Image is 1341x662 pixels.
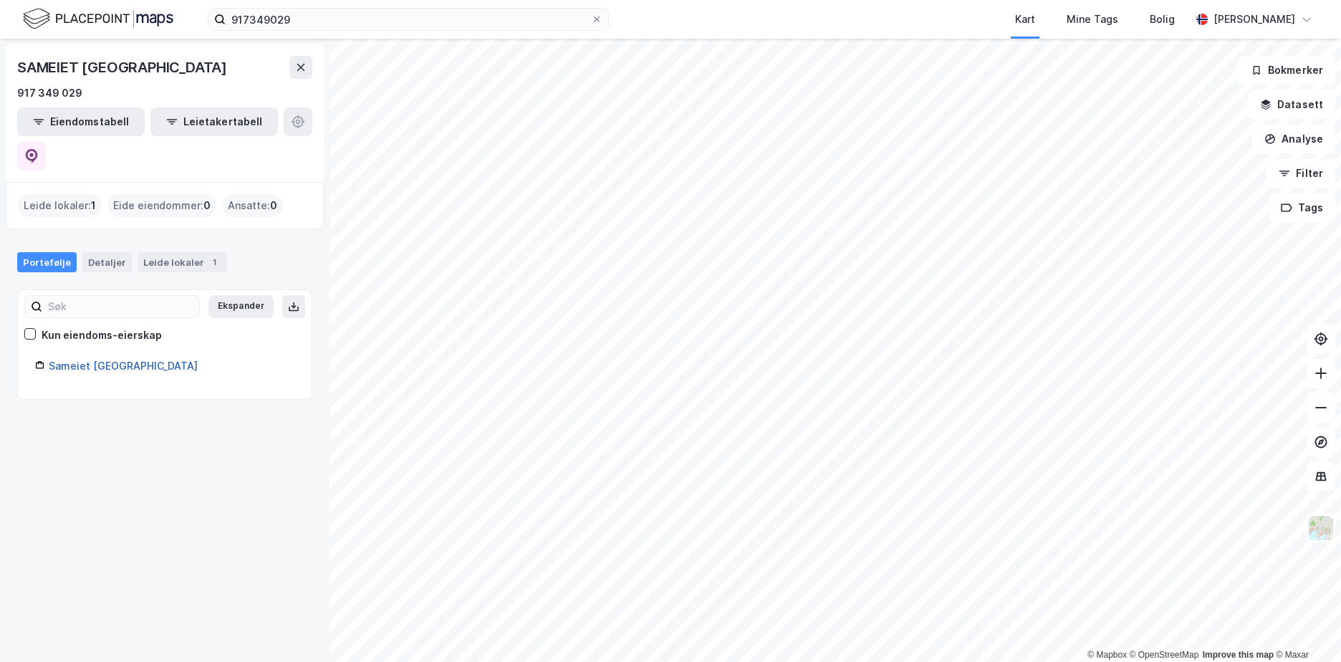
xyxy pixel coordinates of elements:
[23,6,173,32] img: logo.f888ab2527a4732fd821a326f86c7f29.svg
[1252,125,1335,153] button: Analyse
[1248,90,1335,119] button: Datasett
[1307,514,1335,542] img: Z
[1239,56,1335,85] button: Bokmerker
[1150,11,1175,28] div: Bolig
[49,360,198,372] a: Sameiet [GEOGRAPHIC_DATA]
[18,194,102,217] div: Leide lokaler :
[222,194,283,217] div: Ansatte :
[42,296,199,317] input: Søk
[1203,650,1274,660] a: Improve this map
[138,252,227,272] div: Leide lokaler
[1269,593,1341,662] div: Kontrollprogram for chat
[17,252,77,272] div: Portefølje
[226,9,591,30] input: Søk på adresse, matrikkel, gårdeiere, leietakere eller personer
[1087,650,1127,660] a: Mapbox
[17,56,230,79] div: SAMEIET [GEOGRAPHIC_DATA]
[1269,593,1341,662] iframe: Chat Widget
[107,194,216,217] div: Eide eiendommer :
[150,107,278,136] button: Leietakertabell
[1213,11,1295,28] div: [PERSON_NAME]
[207,255,221,269] div: 1
[1067,11,1118,28] div: Mine Tags
[17,85,82,102] div: 917 349 029
[208,295,274,318] button: Ekspander
[1269,193,1335,222] button: Tags
[1266,159,1335,188] button: Filter
[42,327,162,344] div: Kun eiendoms-eierskap
[91,197,96,214] span: 1
[82,252,132,272] div: Detaljer
[270,197,277,214] span: 0
[17,107,145,136] button: Eiendomstabell
[1130,650,1199,660] a: OpenStreetMap
[1015,11,1035,28] div: Kart
[203,197,211,214] span: 0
